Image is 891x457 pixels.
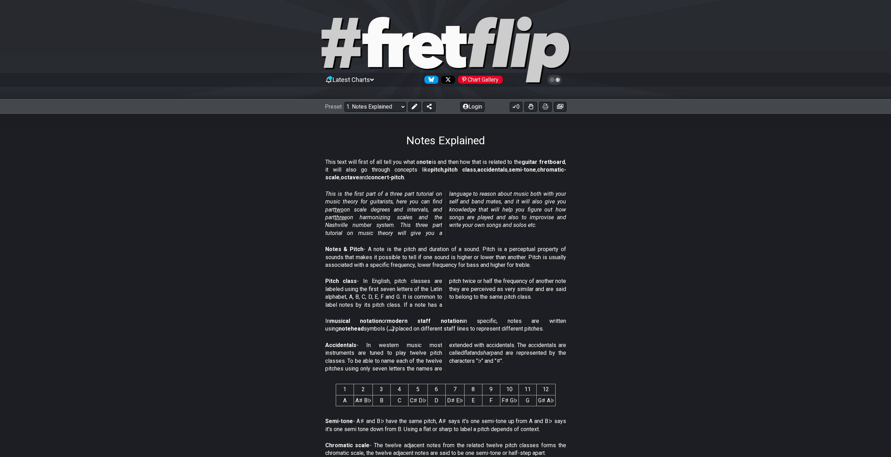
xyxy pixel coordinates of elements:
[336,395,354,406] td: A
[445,395,464,406] td: D♯ E♭
[325,278,357,284] strong: Pitch class
[373,395,390,406] td: B
[518,395,536,406] td: G
[464,395,482,406] td: E
[387,318,463,324] strong: modern staff notation
[368,174,404,181] strong: concert-pitch
[458,76,503,84] div: Chart Gallery
[551,77,559,83] span: Toggle light / dark theme
[325,417,566,433] p: - A♯ and B♭ have the same pitch, A♯ says it's one semi-tone up from A and B♭ says it's one semi t...
[344,102,406,112] select: Preset
[438,76,455,84] a: Follow #fretflip at X
[464,384,482,395] th: 8
[333,76,370,83] span: Latest Charts
[325,245,566,269] p: - A note is the pitch and duration of a sound. Pitch is a perceptual property of sounds that make...
[406,134,485,147] h1: Notes Explained
[455,76,503,84] a: #fretflip at Pinterest
[536,384,555,395] th: 12
[536,395,555,406] td: G♯ A♭
[419,159,432,165] strong: note
[554,102,566,112] button: Create image
[500,384,518,395] th: 10
[423,102,436,112] button: Share Preset
[518,384,536,395] th: 11
[325,103,342,110] span: Preset
[480,349,494,356] em: sharp
[427,395,445,406] td: D
[510,102,522,112] button: 0
[460,102,485,112] button: Login
[354,395,373,406] td: A♯ B♭
[339,325,364,332] strong: notehead
[477,166,508,173] strong: accidentals
[445,384,464,395] th: 7
[390,395,408,406] td: C
[341,174,359,181] strong: octave
[336,384,354,395] th: 1
[325,418,353,424] strong: Semi-tone
[509,166,536,173] strong: semi-tone
[408,384,427,395] th: 5
[325,158,566,182] p: This text will first of all tell you what a is and then how that is related to the , it will also...
[325,317,566,333] p: In or in specific, notes are written using symbols (𝅝 𝅗𝅥 𝅘𝅥 𝅘𝅥𝅮) placed on different staff lines to r...
[354,384,373,395] th: 2
[522,159,565,165] strong: guitar fretboard
[335,206,344,213] span: two
[427,384,445,395] th: 6
[373,384,390,395] th: 3
[335,214,347,221] span: three
[330,318,382,324] strong: musical notation
[524,102,537,112] button: Toggle Dexterity for all fretkits
[445,166,476,173] strong: pitch class
[325,342,356,348] strong: Accidentals
[482,384,500,395] th: 9
[325,191,566,236] em: This is the first part of a three part tutorial on music theory for guitarists, here you can find...
[325,442,370,449] strong: Chromatic scale
[408,102,421,112] button: Edit Preset
[390,384,408,395] th: 4
[500,395,518,406] td: F♯ G♭
[325,341,566,373] p: - In western music most instruments are tuned to play twelve pitch classes. To be able to name ea...
[325,277,566,309] p: - In English, pitch classes are labeled using the first seven letters of the Latin alphabet, A, B...
[325,246,363,252] strong: Notes & Pitch
[408,395,427,406] td: C♯ D♭
[539,102,552,112] button: Print
[422,76,438,84] a: Follow #fretflip at Bluesky
[482,395,500,406] td: F
[464,349,472,356] em: flat
[431,166,444,173] strong: pitch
